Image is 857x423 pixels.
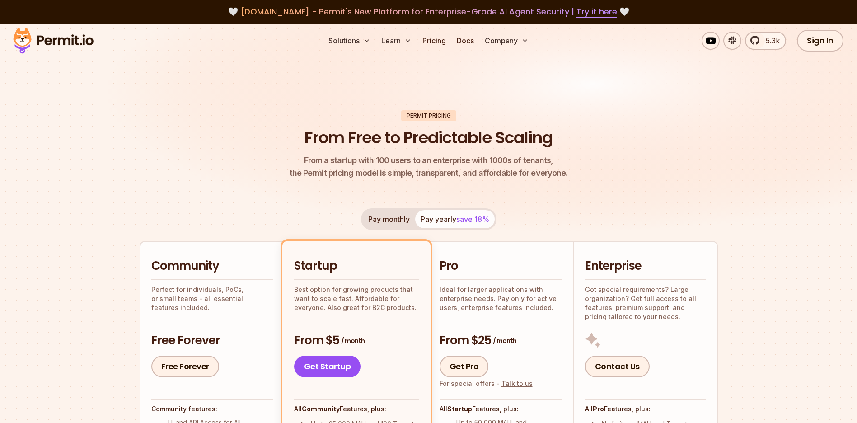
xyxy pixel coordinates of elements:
[576,6,617,18] a: Try it here
[585,356,650,377] a: Contact Us
[440,285,562,312] p: Ideal for larger applications with enterprise needs. Pay only for active users, enterprise featur...
[341,336,365,345] span: / month
[294,404,419,414] h4: All Features, plus:
[325,32,374,50] button: Solutions
[493,336,516,345] span: / month
[481,32,532,50] button: Company
[294,356,361,377] a: Get Startup
[585,404,706,414] h4: All Features, plus:
[294,333,419,349] h3: From $5
[304,127,553,149] h1: From Free to Predictable Scaling
[151,356,219,377] a: Free Forever
[440,333,562,349] h3: From $25
[151,333,273,349] h3: Free Forever
[585,285,706,321] p: Got special requirements? Large organization? Get full access to all features, premium support, a...
[453,32,478,50] a: Docs
[401,110,456,121] div: Permit Pricing
[440,379,533,388] div: For special offers -
[378,32,415,50] button: Learn
[363,210,415,228] button: Pay monthly
[760,35,780,46] span: 5.3k
[440,258,562,274] h2: Pro
[240,6,617,17] span: [DOMAIN_NAME] - Permit's New Platform for Enterprise-Grade AI Agent Security |
[440,404,562,414] h4: All Features, plus:
[447,405,472,413] strong: Startup
[501,380,533,387] a: Talk to us
[151,404,273,414] h4: Community features:
[294,258,419,274] h2: Startup
[419,32,450,50] a: Pricing
[290,154,568,167] span: From a startup with 100 users to an enterprise with 1000s of tenants,
[151,258,273,274] h2: Community
[22,5,835,18] div: 🤍 🤍
[593,405,604,413] strong: Pro
[9,25,98,56] img: Permit logo
[302,405,340,413] strong: Community
[797,30,843,52] a: Sign In
[151,285,273,312] p: Perfect for individuals, PoCs, or small teams - all essential features included.
[440,356,489,377] a: Get Pro
[290,154,568,179] p: the Permit pricing model is simple, transparent, and affordable for everyone.
[585,258,706,274] h2: Enterprise
[745,32,786,50] a: 5.3k
[294,285,419,312] p: Best option for growing products that want to scale fast. Affordable for everyone. Also great for...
